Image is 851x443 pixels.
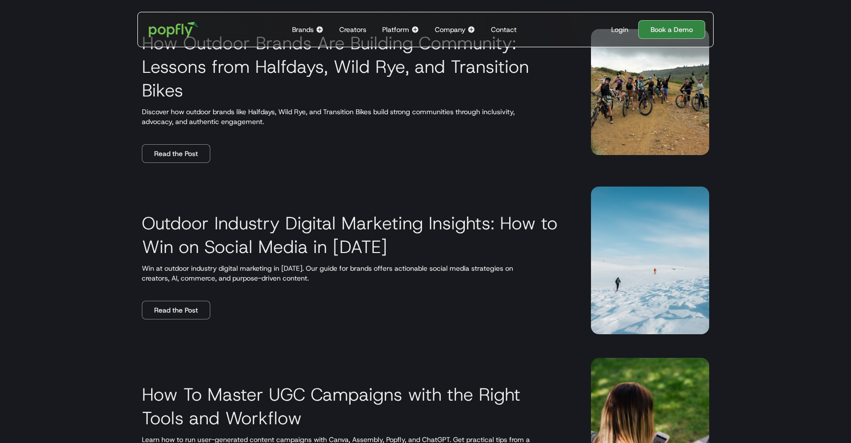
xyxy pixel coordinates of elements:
h3: How Outdoor Brands Are Building Community: Lessons from Halfdays, Wild Rye, and Transition Bikes [142,31,567,102]
h3: How To Master UGC Campaigns with the Right Tools and Workflow [142,382,567,430]
a: home [142,15,205,44]
a: Contact [487,12,521,47]
a: Login [607,25,632,34]
div: Login [611,25,628,34]
div: Platform [382,25,409,34]
h3: Outdoor Industry Digital Marketing Insights: How to Win on Social Media in [DATE] [142,211,567,258]
p: Win at outdoor industry digital marketing in [DATE]. Our guide for brands offers actionable socia... [142,263,567,283]
a: Read the Post [142,301,210,319]
div: Brands [292,25,314,34]
a: Book a Demo [638,20,705,39]
p: Discover how outdoor brands like Halfdays, Wild Rye, and Transition Bikes build strong communitie... [142,107,567,127]
a: Read the Post [142,144,210,163]
div: Company [435,25,465,34]
div: Creators [339,25,366,34]
div: Contact [491,25,517,34]
a: Creators [335,12,370,47]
